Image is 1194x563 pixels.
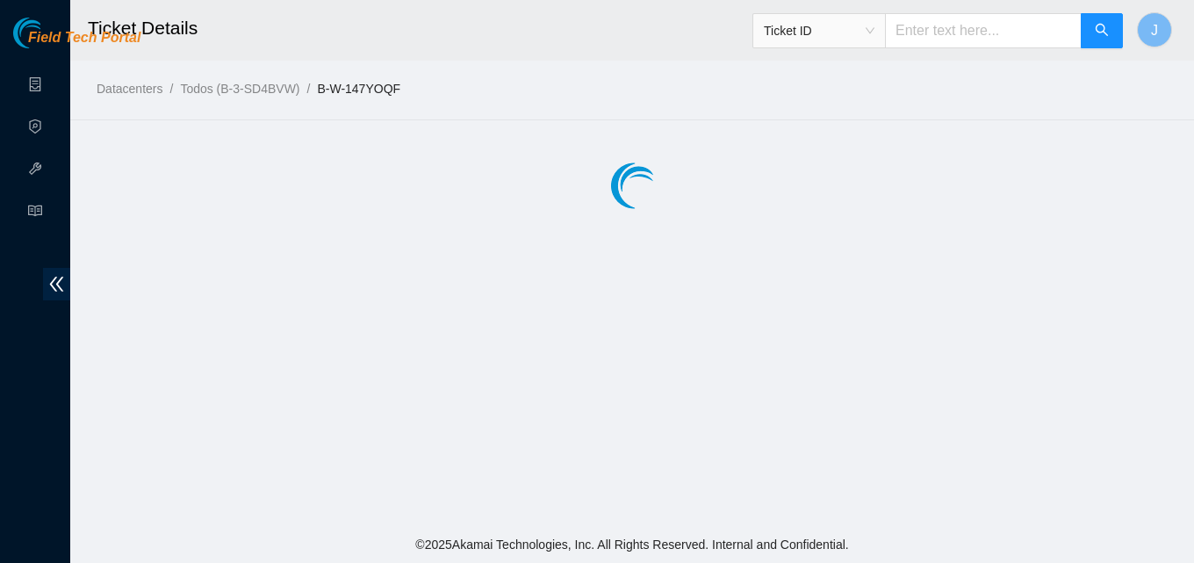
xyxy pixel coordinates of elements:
span: search [1095,23,1109,40]
a: Akamai TechnologiesField Tech Portal [13,32,140,54]
button: search [1081,13,1123,48]
span: / [169,82,173,96]
button: J [1137,12,1172,47]
span: double-left [43,268,70,300]
span: Field Tech Portal [28,30,140,47]
input: Enter text here... [885,13,1082,48]
footer: © 2025 Akamai Technologies, Inc. All Rights Reserved. Internal and Confidential. [70,526,1194,563]
img: Akamai Technologies [13,18,89,48]
a: Datacenters [97,82,162,96]
span: read [28,196,42,231]
a: B-W-147YOQF [317,82,400,96]
span: Ticket ID [764,18,874,44]
span: / [307,82,311,96]
a: Todos (B-3-SD4BVW) [180,82,299,96]
span: J [1151,19,1158,41]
